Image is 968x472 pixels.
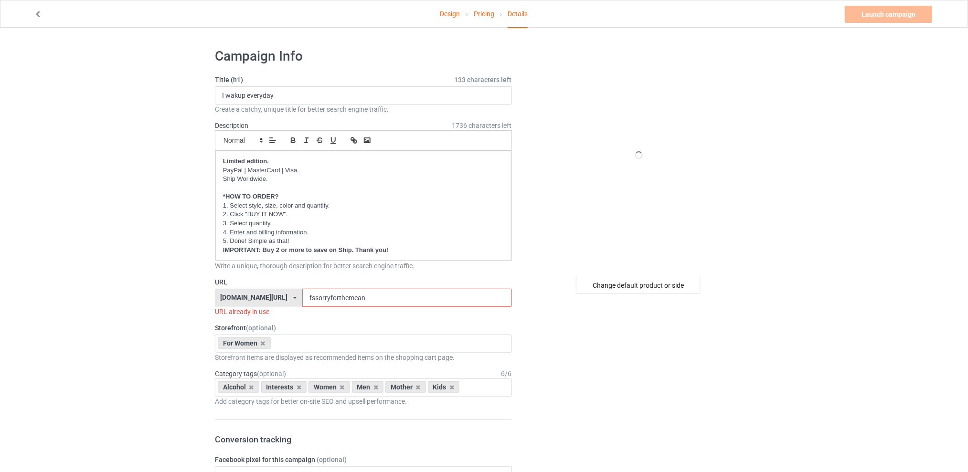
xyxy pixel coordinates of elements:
[215,307,512,316] div: URL already in use
[308,381,350,393] div: Women
[223,175,504,184] p: Ship Worldwide.
[215,397,512,406] div: Add category tags for better on-site SEO and upsell performance.
[215,105,512,114] div: Create a catchy, unique title for better search engine traffic.
[215,277,512,287] label: URL
[223,210,504,219] p: 2. Click "BUY IT NOW".
[455,75,512,84] span: 133 characters left
[221,294,288,301] div: [DOMAIN_NAME][URL]
[218,381,259,393] div: Alcohol
[261,381,307,393] div: Interests
[215,369,286,378] label: Category tags
[440,0,460,27] a: Design
[215,434,512,445] h3: Conversion tracking
[474,0,494,27] a: Pricing
[215,353,512,362] div: Storefront items are displayed as recommended items on the shopping cart page.
[576,277,701,294] div: Change default product or side
[223,166,504,175] p: PayPal | MasterCard | Visa.
[215,122,248,129] label: Description
[508,0,528,28] div: Details
[223,237,504,246] p: 5. Done! Simple as that!
[223,228,504,237] p: 4. Enter and billing information.
[452,121,512,130] span: 1736 characters left
[428,381,460,393] div: Kids
[317,456,347,463] span: (optional)
[223,201,504,210] p: 1. Select style, size, color and quantity.
[215,455,512,464] label: Facebook pixel for this campaign
[223,219,504,228] p: 3. Select quantity.
[215,261,512,271] div: Write a unique, thorough description for better search engine traffic.
[385,381,426,393] div: Mother
[501,369,512,378] div: 6 / 6
[215,48,512,65] h1: Campaign Info
[257,370,286,378] span: (optional)
[218,337,271,349] div: For Women
[223,193,279,200] strong: *HOW TO ORDER?
[223,246,388,253] strong: IMPORTANT: Buy 2 or more to save on Ship. Thank you!
[215,323,512,333] label: Storefront
[223,157,269,165] strong: Limited edition.
[215,75,512,84] label: Title (h1)
[246,324,276,332] span: (optional)
[352,381,384,393] div: Men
